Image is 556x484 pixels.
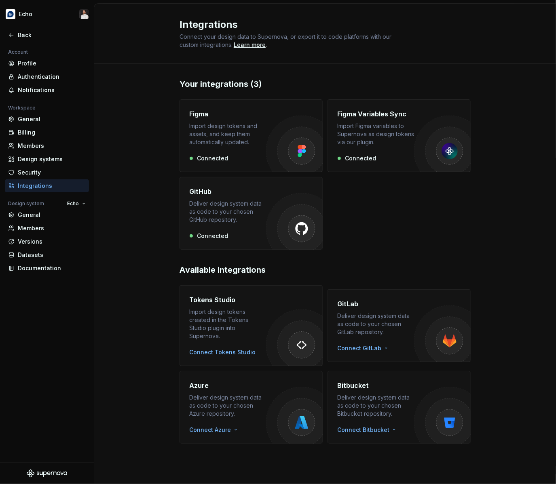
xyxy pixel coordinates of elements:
[5,139,89,152] a: Members
[5,70,89,83] a: Authentication
[328,371,471,444] button: BitbucketDeliver design system data as code to your chosen Bitbucket repository.Connect Bitbucket
[5,153,89,166] a: Design systems
[337,381,369,390] h4: Bitbucket
[6,9,15,19] img: d177ba8e-e3fd-4a4c-acd4-2f63079db987.png
[5,84,89,97] a: Notifications
[19,10,32,18] div: Echo
[328,285,471,366] button: GitLabDeliver design system data as code to your chosen GitLab repository.Connect GitLab
[233,42,267,48] span: .
[189,308,266,340] div: Import design tokens created in the Tokens Studio plugin into Supernova.
[18,115,86,123] div: General
[180,285,323,366] button: Tokens StudioImport design tokens created in the Tokens Studio plugin into Supernova.Connect Toke...
[189,187,211,196] h4: GitHub
[189,295,235,305] h4: Tokens Studio
[337,312,414,336] div: Deliver design system data as code to your chosen GitLab repository.
[189,122,266,146] div: Import design tokens and assets, and keep them automatically updated.
[18,238,86,246] div: Versions
[5,103,39,113] div: Workspace
[5,29,89,42] a: Back
[5,199,47,208] div: Design system
[18,128,86,137] div: Billing
[18,59,86,67] div: Profile
[5,47,31,57] div: Account
[67,200,79,207] span: Echo
[189,426,231,434] span: Connect Azure
[189,381,209,390] h4: Azure
[18,182,86,190] div: Integrations
[180,99,323,172] button: FigmaImport design tokens and assets, and keep them automatically updated.Connected
[18,264,86,272] div: Documentation
[5,113,89,126] a: General
[18,73,86,81] div: Authentication
[180,371,323,444] button: AzureDeliver design system data as code to your chosen Azure repository.Connect Azure
[337,299,358,309] h4: GitLab
[5,248,89,261] a: Datasets
[189,426,242,434] button: Connect Azure
[189,200,266,224] div: Deliver design system data as code to your chosen GitHub repository.
[18,251,86,259] div: Datasets
[189,109,208,119] h4: Figma
[18,86,86,94] div: Notifications
[234,41,266,49] a: Learn more
[18,142,86,150] div: Members
[180,264,471,276] h2: Available integrations
[5,262,89,275] a: Documentation
[337,344,381,352] span: Connect GitLab
[5,235,89,248] a: Versions
[337,426,389,434] span: Connect Bitbucket
[5,208,89,221] a: General
[180,18,461,31] h2: Integrations
[5,222,89,235] a: Members
[189,394,266,418] div: Deliver design system data as code to your chosen Azure repository.
[180,78,471,90] h2: Your integrations (3)
[5,166,89,179] a: Security
[337,109,406,119] h4: Figma Variables Sync
[337,122,414,146] div: Import Figma variables to Supernova as design tokens via our plugin.
[180,177,323,250] button: GitHubDeliver design system data as code to your chosen GitHub repository.Connected
[328,99,471,172] button: Figma Variables SyncImport Figma variables to Supernova as design tokens via our plugin.Connected
[180,33,393,48] span: Connect your design data to Supernova, or export it to code platforms with our custom integrations.
[337,426,401,434] button: Connect Bitbucket
[27,469,67,478] svg: Supernova Logo
[18,168,86,177] div: Security
[5,57,89,70] a: Profile
[18,31,86,39] div: Back
[18,211,86,219] div: General
[189,348,256,356] button: Connect Tokens Studio
[79,9,89,19] img: Ben Alexander
[337,394,414,418] div: Deliver design system data as code to your chosen Bitbucket repository.
[5,126,89,139] a: Billing
[5,179,89,192] a: Integrations
[337,344,393,352] button: Connect GitLab
[18,224,86,232] div: Members
[18,155,86,163] div: Design systems
[2,5,92,23] button: EchoBen Alexander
